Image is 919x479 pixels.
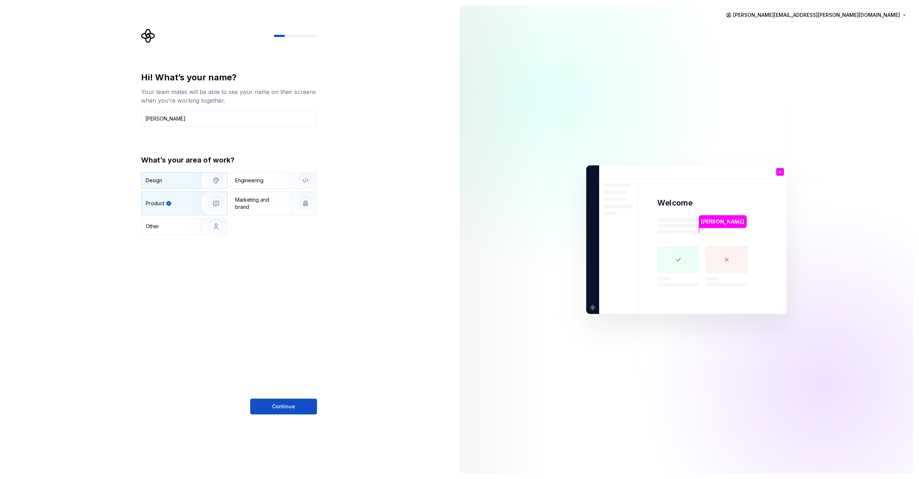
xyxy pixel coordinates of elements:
p: [PERSON_NAME] [701,217,744,225]
p: A [779,170,782,174]
div: Other [146,223,159,230]
span: Continue [272,403,295,410]
span: [PERSON_NAME][EMAIL_ADDRESS][PERSON_NAME][DOMAIN_NAME] [733,11,900,19]
button: Continue [250,399,317,414]
div: Engineering [235,177,263,184]
input: Han Solo [141,111,317,126]
div: Design [146,177,162,184]
div: Your team mates will be able to see your name on their screens when you’re working together. [141,88,317,105]
div: Marketing and brand [235,196,284,211]
p: Welcome [657,198,692,208]
div: Hi! What’s your name? [141,72,317,83]
button: [PERSON_NAME][EMAIL_ADDRESS][PERSON_NAME][DOMAIN_NAME] [723,9,910,22]
svg: Supernova Logo [141,29,155,43]
div: What’s your area of work? [141,155,317,165]
div: Product [146,200,164,207]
